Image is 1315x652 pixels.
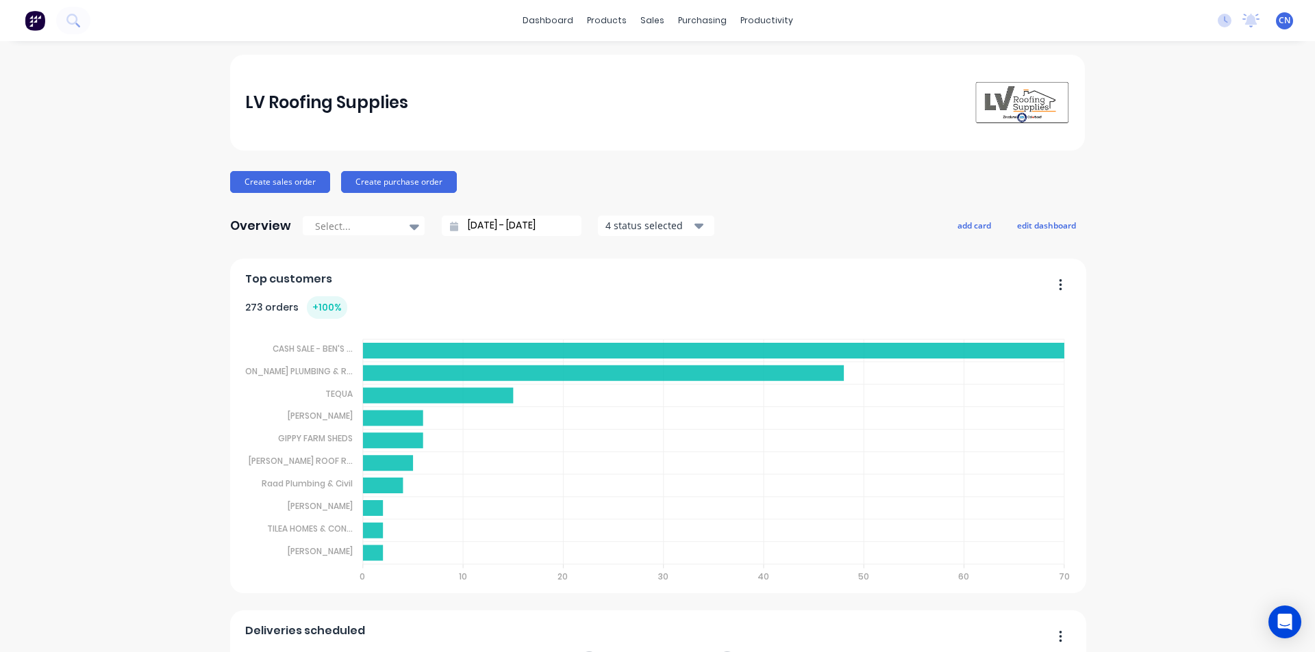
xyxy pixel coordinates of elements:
img: Factory [25,10,45,31]
tspan: 20 [558,571,568,582]
div: LV Roofing Supplies [245,89,408,116]
div: 4 status selected [605,218,692,233]
span: Deliveries scheduled [245,623,365,639]
div: productivity [734,10,800,31]
button: add card [949,216,1000,234]
tspan: 40 [758,571,770,582]
div: 273 orders [245,296,347,319]
button: Create sales order [230,171,330,193]
tspan: CASH SALE - BEN'S ... [273,343,353,354]
tspan: 70 [1060,571,1070,582]
div: sales [634,10,671,31]
tspan: [PERSON_NAME] [288,410,353,421]
div: Open Intercom Messenger [1268,605,1301,638]
tspan: [PERSON_NAME] [288,545,353,557]
div: Overview [230,212,291,239]
img: LV Roofing Supplies [974,81,1070,125]
tspan: GIPPY FARM SHEDS [278,432,353,444]
tspan: 0 [360,571,365,582]
tspan: 50 [859,571,870,582]
tspan: 30 [658,571,668,582]
tspan: 60 [959,571,970,582]
div: purchasing [671,10,734,31]
tspan: [PERSON_NAME] ROOF R... [249,455,353,467]
tspan: [PERSON_NAME] [288,500,353,512]
tspan: [PERSON_NAME] PLUMBING & R... [223,365,353,377]
div: products [580,10,634,31]
button: 4 status selected [598,216,714,236]
tspan: TEQUA [325,387,353,399]
div: + 100 % [307,296,347,319]
tspan: 10 [458,571,466,582]
button: edit dashboard [1008,216,1085,234]
span: Top customers [245,271,332,287]
a: dashboard [516,10,580,31]
button: Create purchase order [341,171,457,193]
tspan: TILEA HOMES & CON... [267,523,353,534]
span: CN [1279,14,1290,27]
tspan: Raad Plumbing & Civil [262,478,353,489]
